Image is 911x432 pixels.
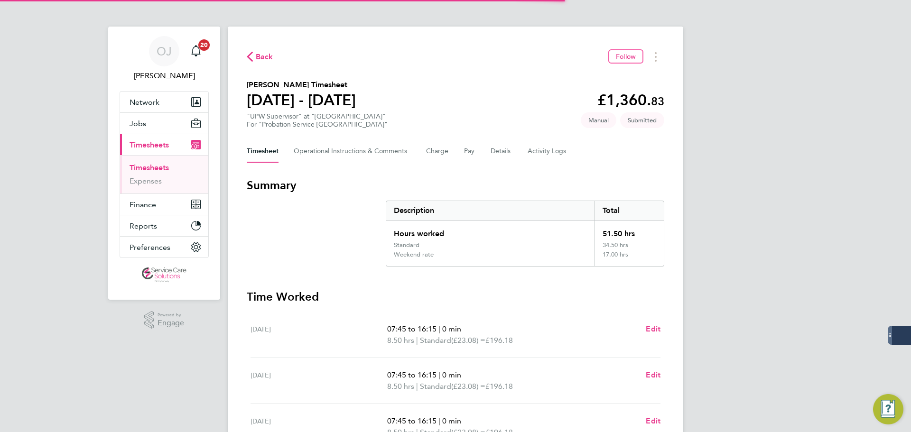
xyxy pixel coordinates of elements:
[464,140,475,163] button: Pay
[597,91,664,109] app-decimal: £1,360.
[442,416,461,425] span: 0 min
[451,336,485,345] span: (£23.08) =
[256,51,273,63] span: Back
[386,221,595,241] div: Hours worked
[438,324,440,333] span: |
[120,194,208,215] button: Finance
[108,27,220,300] nav: Main navigation
[426,140,449,163] button: Charge
[387,370,437,379] span: 07:45 to 16:15
[646,416,660,425] span: Edit
[120,267,209,283] a: Go to home page
[130,176,162,185] a: Expenses
[247,91,356,110] h1: [DATE] - [DATE]
[387,382,414,391] span: 8.50 hrs
[386,201,664,267] div: Summary
[386,201,595,220] div: Description
[394,251,434,258] div: Weekend rate
[247,112,388,129] div: "UPW Supervisor" at "[GEOGRAPHIC_DATA]"
[647,49,664,64] button: Timesheets Menu
[130,163,169,172] a: Timesheets
[646,323,660,335] a: Edit
[130,243,170,252] span: Preferences
[158,311,184,319] span: Powered by
[394,241,419,249] div: Standard
[438,370,440,379] span: |
[144,311,185,329] a: Powered byEngage
[651,94,664,108] span: 83
[416,336,418,345] span: |
[442,370,461,379] span: 0 min
[157,45,172,57] span: OJ
[130,221,157,230] span: Reports
[120,36,209,82] a: OJ[PERSON_NAME]
[130,140,169,149] span: Timesheets
[416,382,418,391] span: |
[595,201,664,220] div: Total
[120,113,208,134] button: Jobs
[120,155,208,193] div: Timesheets
[595,241,664,251] div: 34.50 hrs
[646,415,660,427] a: Edit
[616,52,636,61] span: Follow
[595,251,664,266] div: 17.00 hrs
[247,140,279,163] button: Timesheet
[247,289,664,304] h3: Time Worked
[438,416,440,425] span: |
[387,324,437,333] span: 07:45 to 16:15
[873,394,903,424] button: Engage Resource Center
[247,178,664,193] h3: Summary
[247,79,356,91] h2: [PERSON_NAME] Timesheet
[646,369,660,381] a: Edit
[251,323,387,346] div: [DATE]
[142,267,186,283] img: servicecare-logo-retina.png
[130,200,156,209] span: Finance
[608,49,643,64] button: Follow
[120,70,209,82] span: Oliver Jefferson
[247,120,388,129] div: For "Probation Service [GEOGRAPHIC_DATA]"
[646,324,660,333] span: Edit
[485,382,513,391] span: £196.18
[528,140,567,163] button: Activity Logs
[595,221,664,241] div: 51.50 hrs
[120,237,208,257] button: Preferences
[294,140,411,163] button: Operational Instructions & Comments
[491,140,512,163] button: Details
[130,98,159,107] span: Network
[451,382,485,391] span: (£23.08) =
[646,370,660,379] span: Edit
[581,112,616,128] span: This timesheet was manually created.
[485,336,513,345] span: £196.18
[120,134,208,155] button: Timesheets
[251,369,387,392] div: [DATE]
[120,92,208,112] button: Network
[198,39,210,51] span: 20
[247,51,273,63] button: Back
[186,36,205,66] a: 20
[158,319,184,327] span: Engage
[620,112,664,128] span: This timesheet is Submitted.
[120,215,208,236] button: Reports
[387,416,437,425] span: 07:45 to 16:15
[130,119,146,128] span: Jobs
[387,336,414,345] span: 8.50 hrs
[442,324,461,333] span: 0 min
[420,381,451,392] span: Standard
[420,335,451,346] span: Standard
